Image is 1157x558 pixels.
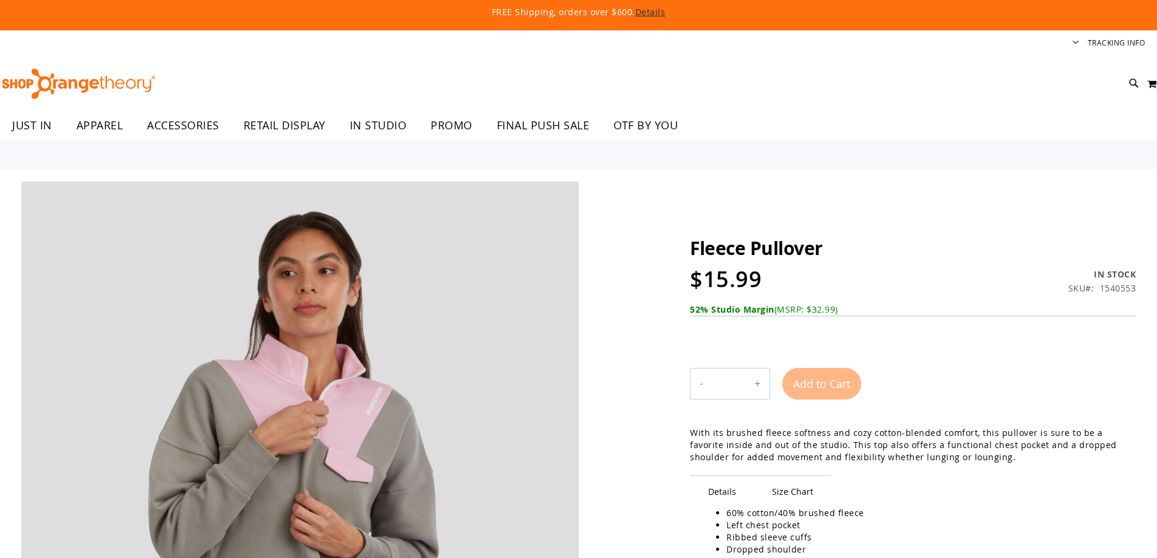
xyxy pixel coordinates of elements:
[754,475,831,507] span: Size Chart
[690,475,754,507] span: Details
[712,369,745,398] input: Product quantity
[690,236,823,260] span: Fleece Pullover
[485,112,602,139] a: FINAL PUSH SALE
[431,112,473,139] span: PROMO
[726,519,1124,531] li: Left chest pocket
[601,112,690,140] a: OTF BY YOU
[147,112,219,139] span: ACCESSORIES
[64,112,135,140] a: APPAREL
[726,507,1124,519] li: 60% cotton/40% brushed fleece
[338,112,419,140] a: IN STUDIO
[214,6,943,18] p: FREE Shipping, orders over $600.
[691,369,712,399] button: Decrease product quantity
[1073,38,1079,49] button: Account menu
[635,6,666,18] a: Details
[1100,282,1136,294] div: 1540553
[77,112,123,139] span: APPAREL
[1088,38,1145,48] a: Tracking Info
[350,112,407,139] span: IN STUDIO
[244,112,326,139] span: RETAIL DISPLAY
[12,112,52,139] span: JUST IN
[613,112,678,139] span: OTF BY YOU
[690,427,1136,463] div: With its brushed fleece softness and cozy cotton-blended comfort, this pullover is sure to be a f...
[726,543,1124,556] li: Dropped shoulder
[497,112,590,139] span: FINAL PUSH SALE
[690,304,774,315] b: 52% Studio Margin
[690,304,1136,316] div: (MSRP: $32.99)
[135,112,231,140] a: ACCESSORIES
[1068,282,1094,294] strong: SKU
[690,264,762,294] span: $15.99
[418,112,485,140] a: PROMO
[1068,268,1136,281] div: In stock
[745,369,770,399] button: Increase product quantity
[231,112,338,140] a: RETAIL DISPLAY
[1068,268,1136,281] div: Availability
[726,531,1124,543] li: Ribbed sleeve cuffs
